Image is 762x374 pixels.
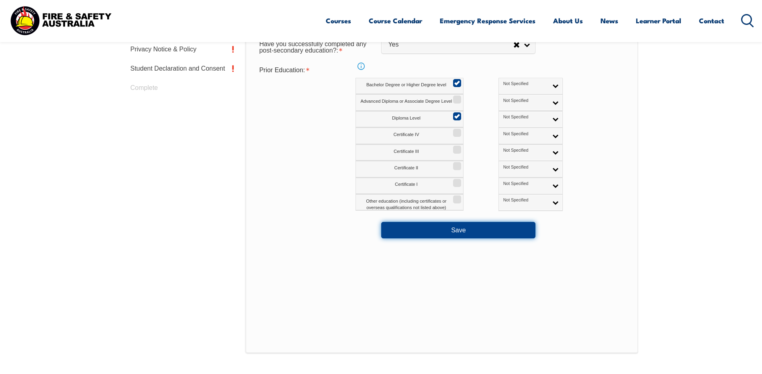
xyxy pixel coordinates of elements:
span: Not Specified [503,181,548,187]
div: Have you successfully completed any post-secondary education? is required. [253,35,381,58]
span: Not Specified [503,148,548,153]
label: Bachelor Degree or Higher Degree level [355,78,464,94]
a: Courses [326,10,351,31]
span: Yes [388,41,513,49]
span: Not Specified [503,81,548,87]
a: Contact [699,10,724,31]
span: Not Specified [503,98,548,104]
label: Certificate II [355,161,464,177]
span: Not Specified [503,197,548,203]
div: Prior Education is required. [253,63,381,78]
label: Certificate IV [355,128,464,144]
a: Privacy Notice & Policy [124,40,241,59]
span: Not Specified [503,131,548,137]
label: Diploma Level [355,111,464,128]
a: Emergency Response Services [440,10,535,31]
span: Have you successfully completed any post-secondary education?: [259,41,366,54]
label: Certificate I [355,178,464,194]
a: News [601,10,618,31]
a: Info [355,61,367,72]
a: Course Calendar [369,10,422,31]
a: About Us [553,10,583,31]
label: Other education (including certificates or overseas qualifications not listed above) [355,194,464,211]
label: Advanced Diploma or Associate Degree Level [355,94,464,111]
a: Student Declaration and Consent [124,59,241,78]
span: Not Specified [503,165,548,170]
span: Not Specified [503,114,548,120]
a: Learner Portal [636,10,681,31]
label: Certificate III [355,144,464,161]
button: Save [381,222,535,238]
